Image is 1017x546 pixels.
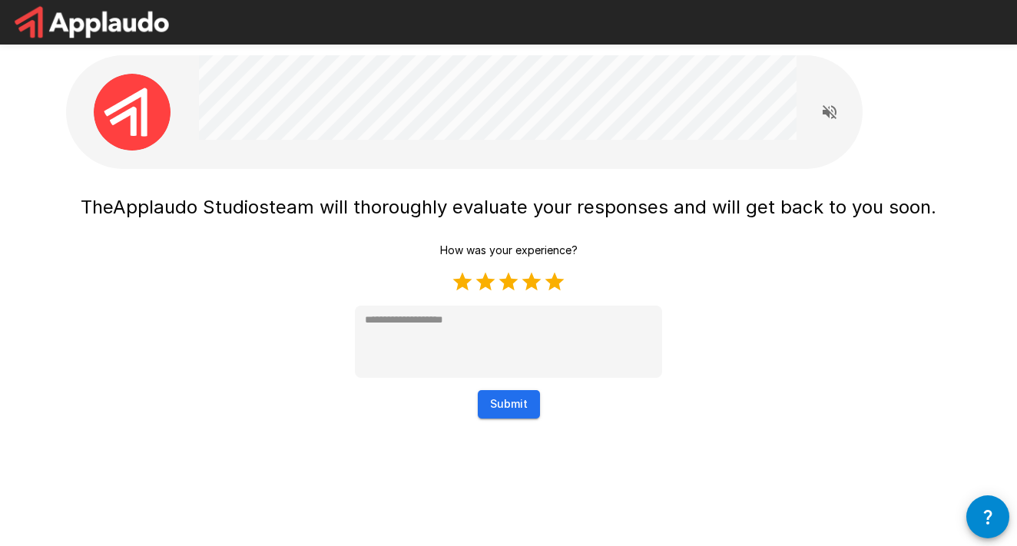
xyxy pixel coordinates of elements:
span: The [81,196,113,218]
span: Applaudo Studios [113,196,269,218]
p: How was your experience? [440,243,578,258]
img: applaudo_avatar.png [94,74,171,151]
button: Read questions aloud [814,97,845,127]
span: team will thoroughly evaluate your responses and will get back to you soon. [269,196,936,218]
button: Submit [478,390,540,419]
